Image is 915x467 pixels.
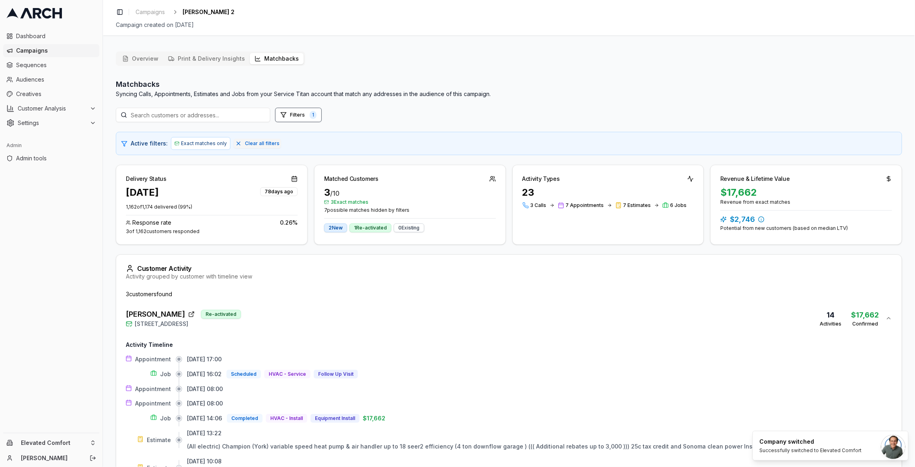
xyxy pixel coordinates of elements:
span: 3 Calls [530,202,547,209]
span: [DATE] 13:22 [187,429,222,437]
button: Print & Delivery Insights [163,53,250,64]
div: $17,662 [851,309,879,321]
p: 1,162 of 1,174 delivered ( 99 %) [126,204,298,210]
div: Activity grouped by customer with timeline view [126,272,892,281]
span: Dashboard [16,32,96,40]
div: Activity Types [522,175,560,183]
span: Exact matches only [181,140,227,147]
input: Search customers or addresses... [116,108,270,122]
div: Company switched [759,438,862,446]
div: Re-activated [201,310,241,319]
button: Equipment Install [310,414,360,423]
div: 3 [324,186,496,199]
button: Customer Analysis [3,102,99,115]
span: Appointment [135,399,171,408]
div: 3 customer s found [126,290,892,298]
span: Audiences [16,76,96,84]
a: Campaigns [132,6,168,18]
div: 78 days ago [260,187,298,196]
span: (All electric) Champion (York) variable speed heat pump & air handler up to 18 seer2 efficiency (... [187,443,837,450]
button: Follow Up Visit [314,370,358,379]
div: Delivery Status [126,175,167,183]
span: 7 Estimates [623,202,651,209]
button: HVAC - Service [264,370,310,379]
a: Dashboard [3,30,99,43]
div: 0 Existing [394,223,424,232]
button: Open filters (1 active) [275,108,322,122]
div: $17,662 [720,186,892,199]
p: Syncing Calls, Appointments, Estimates and Jobs from your Service Titan account that match any ad... [116,90,491,98]
span: Estimate [147,436,171,444]
div: Admin [3,139,99,152]
a: [PERSON_NAME] [21,454,81,462]
span: 0.26 % [280,219,298,227]
span: [STREET_ADDRESS] [135,320,188,328]
a: Campaigns [3,44,99,57]
span: Active filters: [131,139,168,147]
div: Potential from new customers (based on median LTV) [720,225,892,231]
div: 14 [820,309,842,321]
a: Sequences [3,59,99,72]
span: Settings [18,119,86,127]
div: Open chat [881,435,905,459]
button: [PERSON_NAME]Re-activated[STREET_ADDRESS]14Activities$17,662Confirmed [126,302,892,334]
div: $2,746 [720,214,892,225]
button: Matchbacks [250,53,304,64]
span: [DATE] 17:00 [187,355,222,363]
span: Response rate [132,219,171,227]
button: Elevated Comfort [3,436,99,449]
nav: breadcrumb [132,6,234,18]
button: Overview [117,53,163,64]
span: $17,662 [363,414,385,422]
button: Settings [3,117,99,129]
span: [PERSON_NAME] 2 [183,8,234,16]
span: [DATE] 10:08 [187,457,222,465]
div: Campaign created on [DATE] [116,21,902,29]
a: Admin tools [3,152,99,165]
span: Appointment [135,385,171,393]
button: Scheduled [226,370,261,379]
span: Appointment [135,355,171,363]
span: 7 Appointments [566,202,604,209]
button: Completed [227,414,263,423]
span: 6 Jobs [670,202,687,209]
div: Revenue & Lifetime Value [720,175,790,183]
div: 3 of 1,162 customers responded [126,228,298,235]
span: Creatives [16,90,96,98]
span: 7 possible matches hidden by filters [324,207,496,213]
div: Customer Activity [126,264,892,272]
span: [DATE] 14:06 [187,414,222,422]
h4: Activity Timeline [126,341,892,349]
button: Log out [87,453,99,464]
span: / 10 [330,189,339,197]
button: (All electric) Champion (York) variable speed heat pump & air handler up to 18 seer2 efficiency (... [187,442,837,451]
span: 3 Exact matches [324,199,496,205]
div: Successfully switched to Elevated Comfort [759,447,862,454]
div: Activities [820,321,842,327]
span: Job [160,370,171,378]
span: Clear all filters [245,140,280,147]
button: Clear all filters [234,139,281,148]
span: Sequences [16,61,96,69]
span: Elevated Comfort [21,439,86,447]
div: [DATE] [126,186,159,199]
button: HVAC - Install [266,414,307,423]
span: Job [160,414,171,422]
span: Campaigns [136,8,165,16]
span: Campaigns [16,47,96,55]
span: [DATE] 08:00 [187,399,223,408]
a: Audiences [3,73,99,86]
span: [PERSON_NAME] [126,309,185,320]
div: 23 [522,186,694,199]
span: Customer Analysis [18,104,86,113]
span: [DATE] 16:02 [187,370,222,378]
h2: Matchbacks [116,79,491,90]
div: 2 New [324,223,347,232]
div: 1 Re-activated [350,223,391,232]
span: [DATE] 08:00 [187,385,223,393]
